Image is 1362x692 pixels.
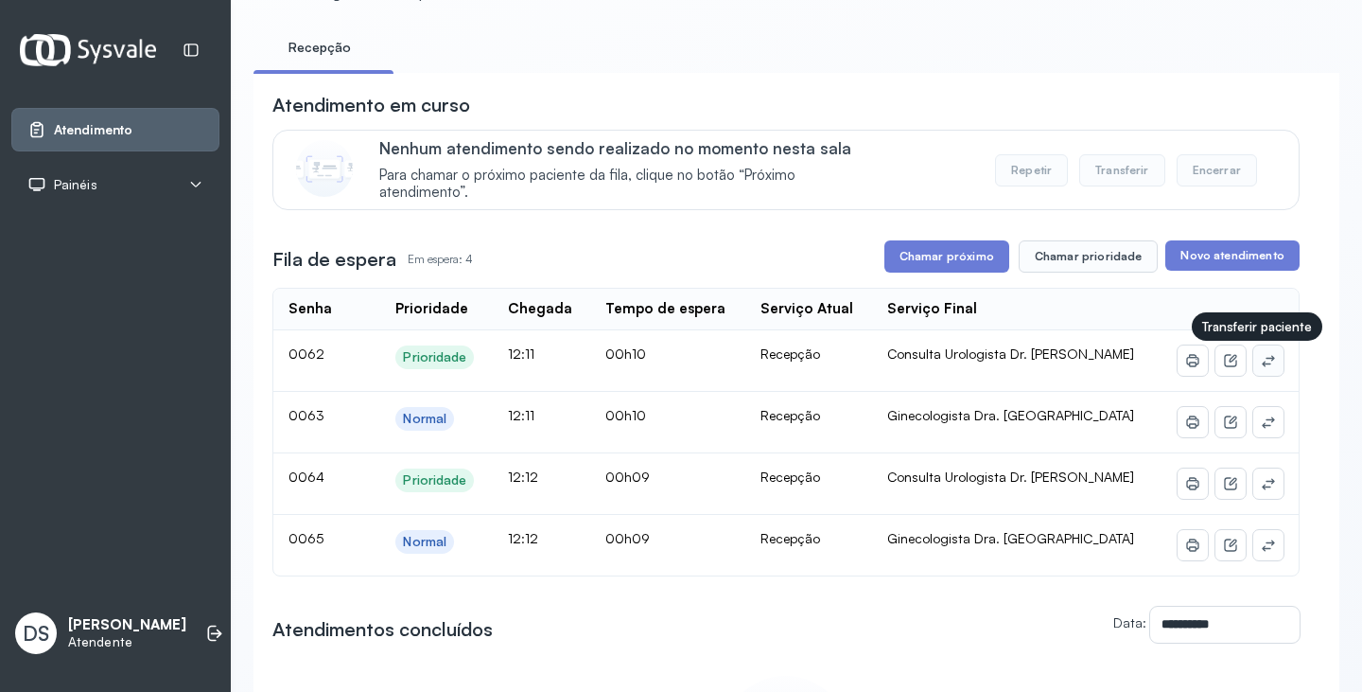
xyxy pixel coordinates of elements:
span: Painéis [54,177,97,193]
div: Recepção [760,407,857,424]
span: 12:11 [508,346,534,362]
div: Normal [403,411,446,427]
div: Prioridade [395,300,468,318]
label: Data: [1113,614,1146,630]
div: Chegada [508,300,572,318]
button: Transferir [1079,154,1165,186]
img: Logotipo do estabelecimento [20,34,156,65]
p: [PERSON_NAME] [68,616,186,634]
div: Prioridade [403,349,466,365]
span: Ginecologista Dra. [GEOGRAPHIC_DATA] [887,530,1134,546]
button: Encerrar [1177,154,1257,186]
span: 0064 [288,469,324,485]
a: Atendimento [27,120,203,139]
span: 12:12 [508,469,538,485]
span: 0062 [288,346,324,362]
p: Nenhum atendimento sendo realizado no momento nesta sala [379,138,880,158]
button: Chamar prioridade [1019,240,1159,273]
div: Recepção [760,469,857,486]
span: 0065 [288,530,323,546]
span: 00h09 [605,530,650,546]
button: Chamar próximo [884,240,1009,273]
a: Recepção [253,32,386,63]
button: Repetir [995,154,1068,186]
div: Normal [403,534,446,550]
p: Em espera: 4 [408,246,473,273]
span: 12:12 [508,530,538,546]
span: 00h09 [605,469,650,485]
h3: Atendimentos concluídos [272,616,493,643]
div: Serviço Final [887,300,977,318]
div: Tempo de espera [605,300,725,318]
button: Novo atendimento [1165,240,1299,271]
div: Senha [288,300,332,318]
h3: Fila de espera [272,246,396,273]
img: Imagem de CalloutCard [296,140,353,197]
div: Prioridade [403,472,466,488]
div: Recepção [760,530,857,547]
span: Atendimento [54,122,132,138]
span: Para chamar o próximo paciente da fila, clique no botão “Próximo atendimento”. [379,167,880,203]
div: Serviço Atual [760,300,853,318]
span: 00h10 [605,346,646,362]
span: 12:11 [508,407,534,423]
h3: Atendimento em curso [272,92,470,118]
span: 00h10 [605,407,646,423]
span: Consulta Urologista Dr. [PERSON_NAME] [887,346,1134,362]
div: Recepção [760,346,857,363]
span: Consulta Urologista Dr. [PERSON_NAME] [887,469,1134,485]
span: Ginecologista Dra. [GEOGRAPHIC_DATA] [887,407,1134,423]
p: Atendente [68,634,186,650]
span: 0063 [288,407,324,423]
